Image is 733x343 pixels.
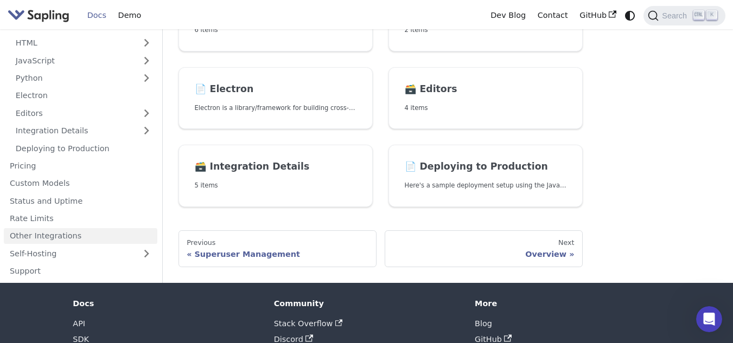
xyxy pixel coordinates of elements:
[179,67,373,130] a: 📄️ ElectronElectron is a library/framework for building cross-platform desktop apps with JavaScri...
[10,35,157,51] a: HTML
[195,161,357,173] h2: Integration Details
[10,140,157,156] a: Deploying to Production
[274,299,460,308] div: Community
[8,8,73,23] a: Sapling.ai
[73,319,85,328] a: API
[405,83,567,95] h2: Editors
[573,7,622,24] a: GitHub
[405,25,567,35] p: 2 items
[4,158,157,174] a: Pricing
[10,105,136,121] a: Editors
[73,299,258,308] div: Docs
[385,230,583,267] a: NextOverview
[179,230,377,267] a: PreviousSuperuser Management
[187,249,368,259] div: Superuser Management
[10,88,157,103] a: Electron
[532,7,574,24] a: Contact
[405,103,567,113] p: 4 items
[195,180,357,191] p: 5 items
[405,161,567,173] h2: Deploying to Production
[485,7,531,24] a: Dev Blog
[195,25,357,35] p: 6 items
[4,176,157,191] a: Custom Models
[10,53,157,68] a: JavaScript
[179,145,373,207] a: 🗃️ Integration Details5 items
[659,11,693,20] span: Search
[706,10,717,20] kbd: K
[405,180,567,191] p: Here's a sample deployment setup using the JavaScript SDK along with a Python backend.
[475,319,492,328] a: Blog
[195,83,357,95] h2: Electron
[4,245,157,261] a: Self-Hosting
[696,306,722,332] iframe: Intercom live chat
[81,7,112,24] a: Docs
[643,6,725,25] button: Search (Ctrl+K)
[4,228,157,244] a: Other Integrations
[4,211,157,226] a: Rate Limits
[393,238,575,247] div: Next
[4,263,157,279] a: Support
[274,319,342,328] a: Stack Overflow
[393,249,575,259] div: Overview
[179,230,583,267] nav: Docs pages
[112,7,147,24] a: Demo
[8,8,69,23] img: Sapling.ai
[10,123,157,139] a: Integration Details
[388,145,583,207] a: 📄️ Deploying to ProductionHere's a sample deployment setup using the JavaScript SDK along with a ...
[4,193,157,209] a: Status and Uptime
[187,238,368,247] div: Previous
[195,103,357,113] p: Electron is a library/framework for building cross-platform desktop apps with JavaScript, HTML, a...
[475,299,660,308] div: More
[388,67,583,130] a: 🗃️ Editors4 items
[136,105,157,121] button: Expand sidebar category 'Editors'
[10,70,157,86] a: Python
[622,8,638,23] button: Switch between dark and light mode (currently system mode)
